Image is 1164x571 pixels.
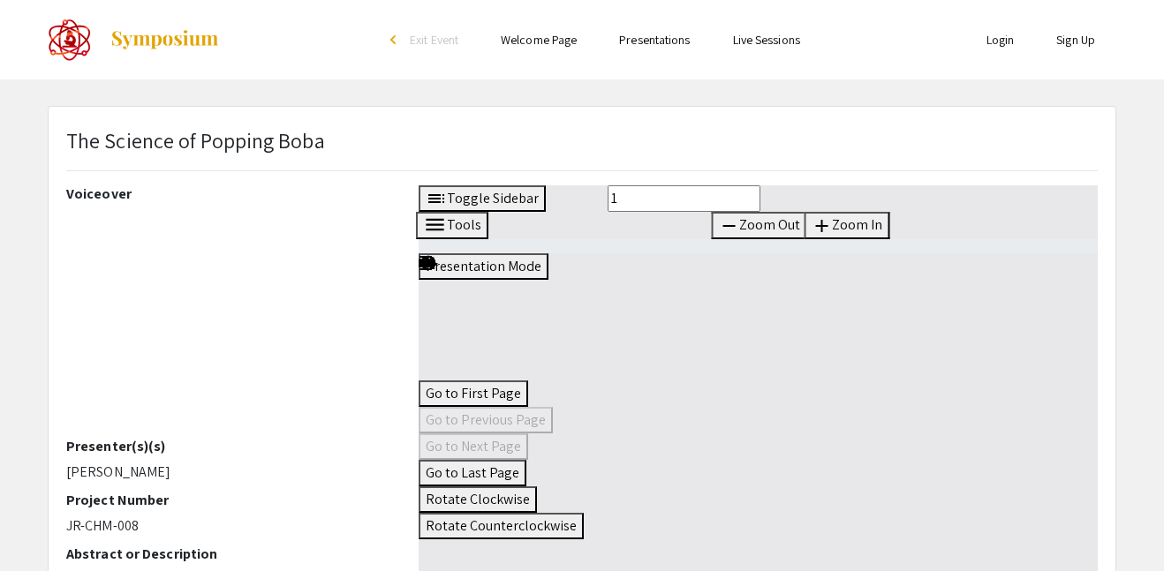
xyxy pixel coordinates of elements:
[426,410,546,429] span: Go to Previous Page
[501,32,577,48] a: Welcome Page
[426,257,541,275] span: Presentation Mode
[426,490,530,508] span: Rotate Clockwise
[110,29,220,50] img: Symposium by ForagerOne
[608,185,760,212] input: Page
[419,486,537,513] button: Rotate Clockwise
[66,545,392,562] h2: Abstract or Description
[426,463,519,482] span: Go to Last Page
[419,185,546,212] button: Toggle Sidebar
[447,189,539,207] span: Toggle Sidebar
[419,253,548,280] button: Presentation Mode
[48,18,92,62] img: The 2022 CoorsTek Denver Metro Regional Science and Engineering Fair
[48,18,220,62] a: The 2022 CoorsTek Denver Metro Regional Science and Engineering Fair
[390,34,401,45] div: arrow_back_ios
[711,212,807,239] button: Zoom Out
[733,32,800,48] a: Live Sessions
[419,380,528,407] button: Go to First Page
[426,384,521,402] span: Go to First Page
[66,492,392,508] h2: Project Number
[66,462,392,483] p: [PERSON_NAME]
[986,32,1015,48] a: Login
[416,212,488,239] button: Tools
[619,32,690,48] a: Presentations
[804,212,889,239] button: Zoom In
[419,407,553,433] button: Go to Previous Page
[447,215,481,234] span: Tools
[66,515,392,537] p: JR-CHM-008
[739,215,800,234] span: Zoom Out
[66,438,392,455] h2: Presenter(s)(s)
[426,516,577,535] span: Rotate Counterclockwise
[832,215,882,234] span: Zoom In
[426,437,521,455] span: Go to Next Page
[419,433,528,460] button: Go to Next Page
[419,460,526,486] button: Go to Last Page
[66,124,325,156] p: The Science of Popping Boba
[410,32,458,48] span: Exit Event
[1056,32,1095,48] a: Sign Up
[66,185,392,202] h2: Voiceover
[419,513,584,539] button: Rotate Counterclockwise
